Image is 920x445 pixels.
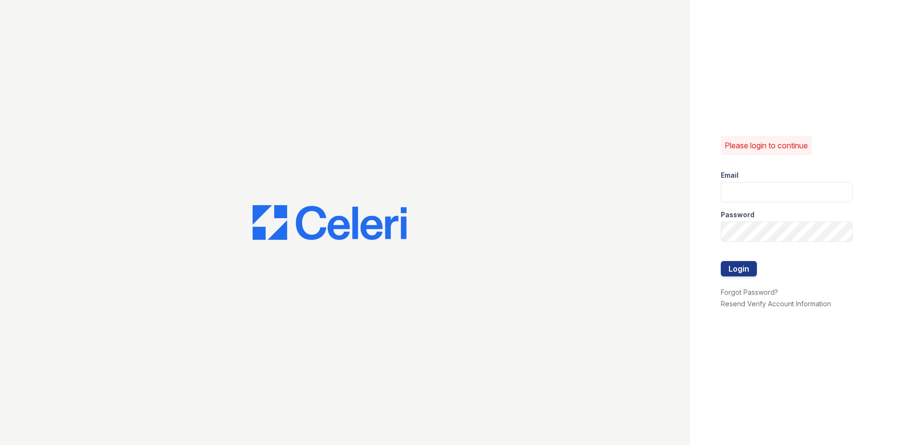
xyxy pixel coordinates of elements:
label: Password [721,210,754,220]
p: Please login to continue [725,140,808,151]
img: CE_Logo_Blue-a8612792a0a2168367f1c8372b55b34899dd931a85d93a1a3d3e32e68fde9ad4.png [253,205,407,240]
label: Email [721,170,739,180]
button: Login [721,261,757,276]
a: Resend Verify Account Information [721,300,831,308]
a: Forgot Password? [721,288,778,296]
